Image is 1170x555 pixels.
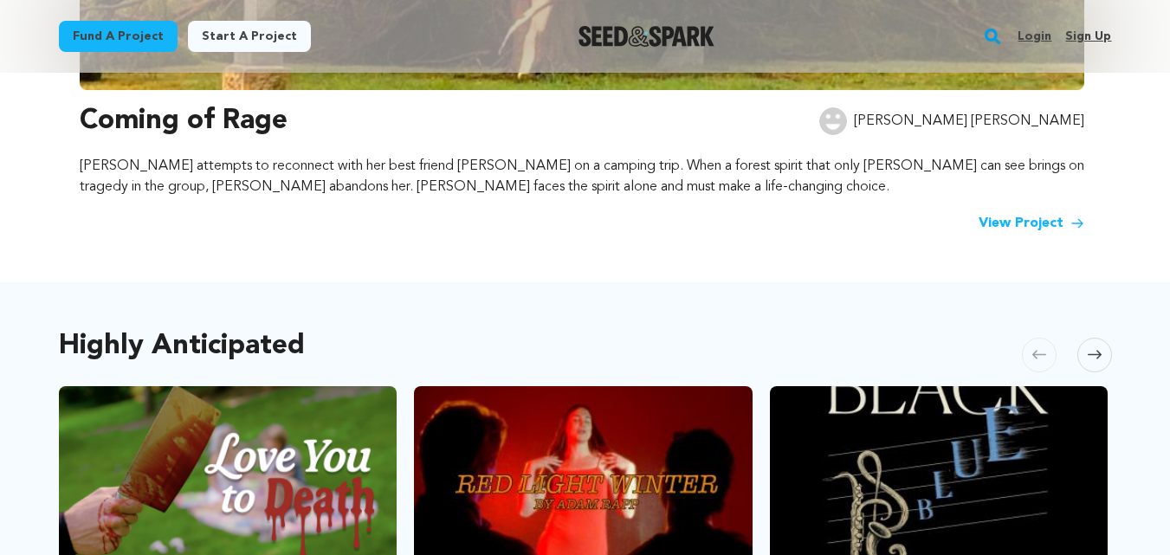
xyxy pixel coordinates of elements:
[579,26,714,47] a: Seed&Spark Homepage
[979,213,1084,234] a: View Project
[819,107,847,135] img: user.png
[1065,23,1111,50] a: Sign up
[854,111,1084,132] p: [PERSON_NAME] [PERSON_NAME]
[188,21,311,52] a: Start a project
[80,156,1084,197] p: [PERSON_NAME] attempts to reconnect with her best friend [PERSON_NAME] on a camping trip. When a ...
[579,26,714,47] img: Seed&Spark Logo Dark Mode
[80,100,288,142] h3: Coming of Rage
[59,21,178,52] a: Fund a project
[59,334,305,358] h2: Highly Anticipated
[1018,23,1051,50] a: Login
